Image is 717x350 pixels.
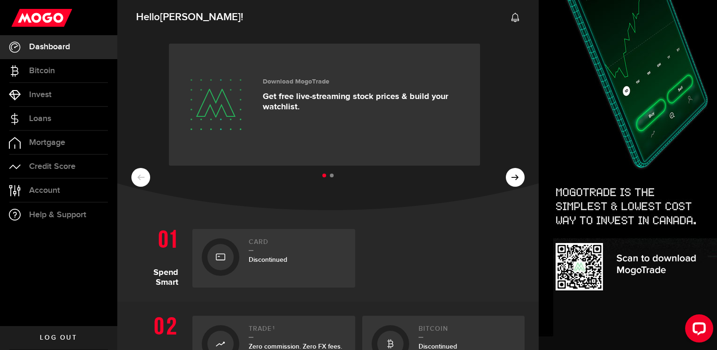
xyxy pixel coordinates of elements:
span: Loans [29,114,51,123]
span: [PERSON_NAME] [160,11,241,23]
span: Hello ! [136,8,243,27]
span: Bitcoin [29,67,55,75]
p: Get free live-streaming stock prices & build your watchlist. [263,91,466,112]
span: Mortgage [29,138,65,147]
h2: Trade [249,325,346,338]
span: Discontinued [249,256,287,264]
span: Account [29,186,60,195]
h1: Spend Smart [131,224,185,288]
a: Download MogoTrade Get free live-streaming stock prices & build your watchlist. [169,44,480,166]
span: Help & Support [29,211,86,219]
iframe: LiveChat chat widget [678,311,717,350]
h3: Download MogoTrade [263,78,466,86]
sup: 1 [273,325,275,331]
span: Credit Score [29,162,76,171]
span: Dashboard [29,43,70,51]
h2: Bitcoin [419,325,516,338]
a: CardDiscontinued [192,229,355,288]
h2: Card [249,238,346,251]
span: Invest [29,91,52,99]
span: Log out [40,335,77,341]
